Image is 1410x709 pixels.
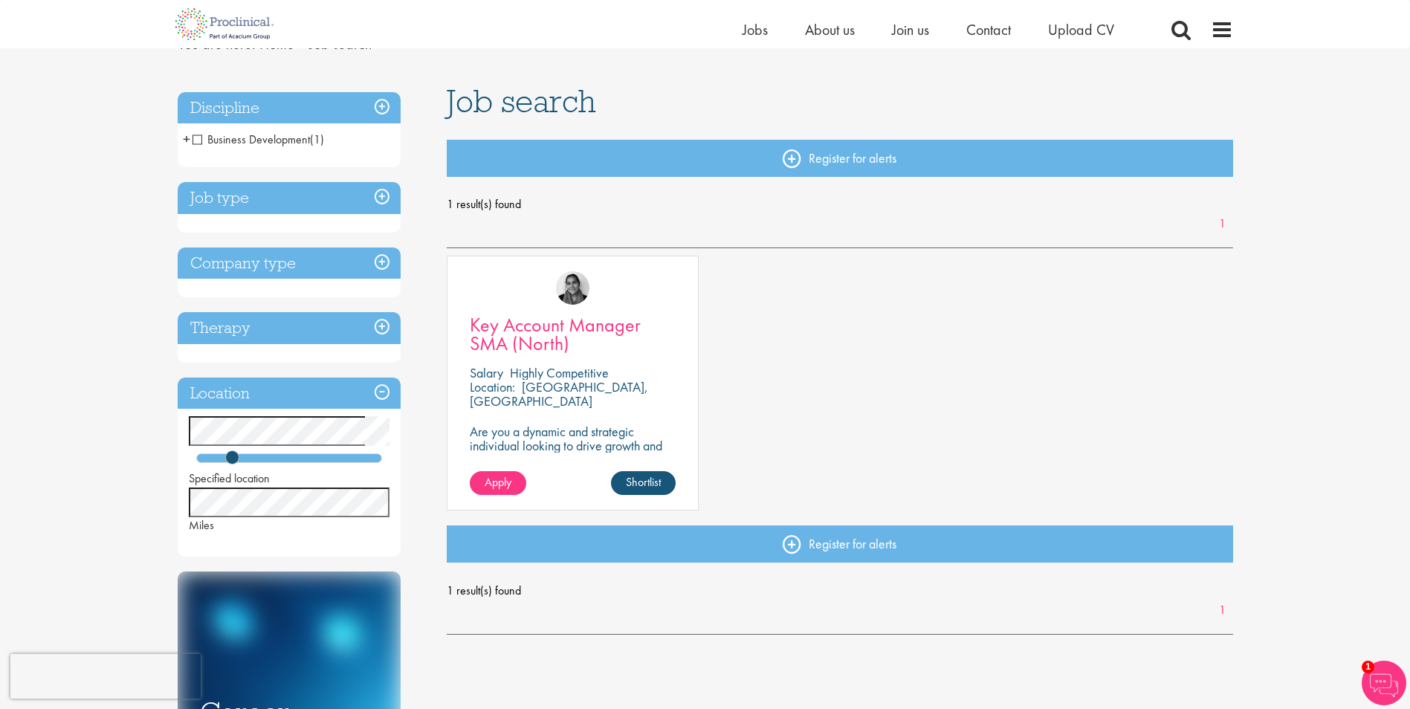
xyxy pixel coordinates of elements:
[10,654,201,699] iframe: reCAPTCHA
[189,517,214,533] span: Miles
[447,580,1233,602] span: 1 result(s) found
[193,132,324,147] span: Business Development
[470,378,648,409] p: [GEOGRAPHIC_DATA], [GEOGRAPHIC_DATA]
[447,81,596,121] span: Job search
[470,471,526,495] a: Apply
[470,378,515,395] span: Location:
[178,312,401,344] h3: Therapy
[178,247,401,279] h3: Company type
[447,193,1233,216] span: 1 result(s) found
[966,20,1011,39] a: Contact
[743,20,768,39] a: Jobs
[178,182,401,214] h3: Job type
[1048,20,1114,39] a: Upload CV
[1362,661,1406,705] img: Chatbot
[310,132,324,147] span: (1)
[193,132,310,147] span: Business Development
[556,271,589,305] img: Anjali Parbhu
[470,316,676,353] a: Key Account Manager SMA (North)
[178,378,401,409] h3: Location
[189,470,270,486] span: Specified location
[447,140,1233,177] a: Register for alerts
[183,128,190,150] span: +
[470,364,503,381] span: Salary
[470,312,641,356] span: Key Account Manager SMA (North)
[447,525,1233,563] a: Register for alerts
[470,424,676,481] p: Are you a dynamic and strategic individual looking to drive growth and build lasting partnerships...
[485,474,511,490] span: Apply
[805,20,855,39] a: About us
[611,471,676,495] a: Shortlist
[510,364,609,381] p: Highly Competitive
[1212,216,1233,233] a: 1
[178,92,401,124] h3: Discipline
[1362,661,1374,673] span: 1
[1212,602,1233,619] a: 1
[892,20,929,39] a: Join us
